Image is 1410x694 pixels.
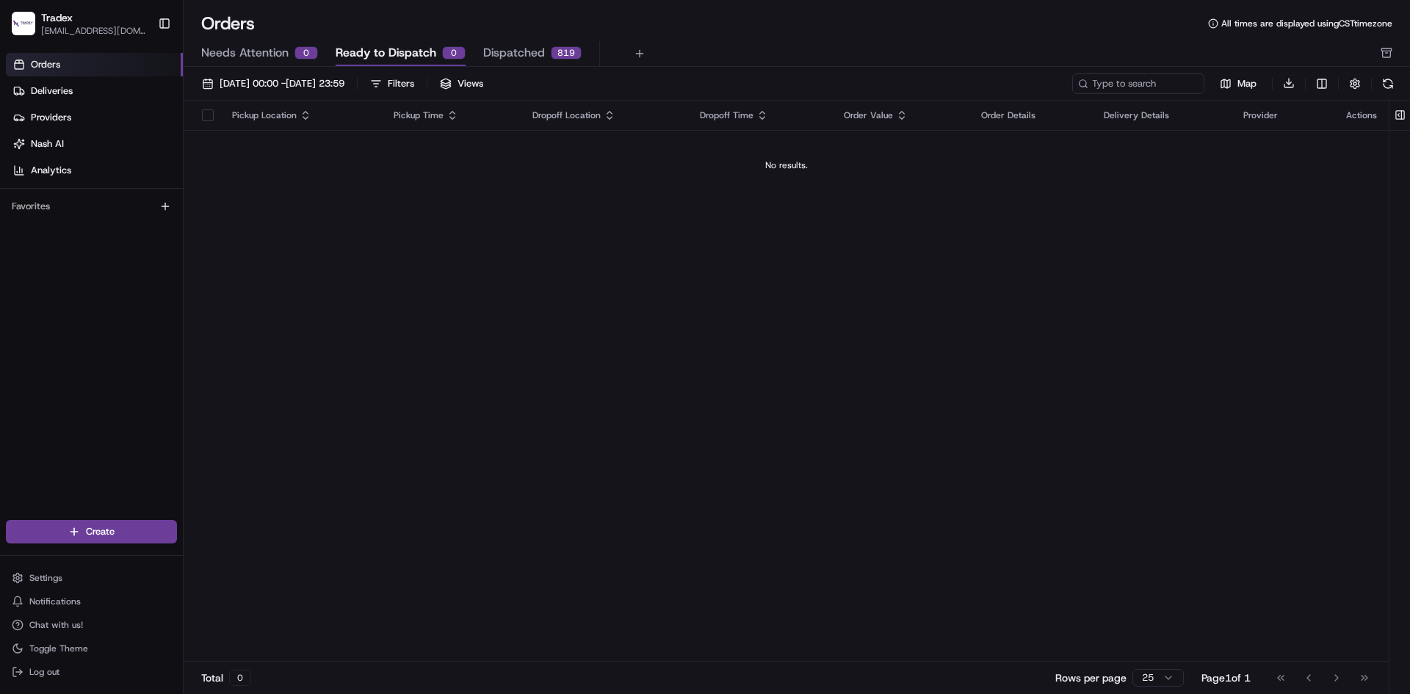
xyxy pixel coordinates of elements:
div: 819 [551,46,582,59]
button: Map [1210,75,1266,93]
span: Orders [31,58,60,71]
div: No results. [189,159,1383,171]
button: Settings [6,568,177,588]
span: Map [1237,77,1257,90]
div: Order Details [981,109,1080,121]
div: Dropoff Location [532,109,676,121]
div: Delivery Details [1104,109,1220,121]
div: Page 1 of 1 [1201,670,1251,685]
h1: Orders [201,12,255,35]
a: Analytics [6,159,183,182]
a: Deliveries [6,79,183,103]
button: [DATE] 00:00 -[DATE] 23:59 [195,73,351,94]
span: Dispatched [483,44,545,62]
div: 0 [229,670,251,686]
span: Providers [31,111,71,124]
button: Refresh [1378,73,1398,94]
span: Notifications [29,596,81,607]
div: Filters [388,77,414,90]
div: Actions [1346,109,1377,121]
gu-sc: [DATE] 00:00 - :59 [220,77,344,90]
div: Pickup Location [232,109,370,121]
p: Rows per page [1055,670,1127,685]
span: Log out [29,666,59,678]
button: [EMAIL_ADDRESS][DOMAIN_NAME] [41,25,146,37]
div: Order Value [844,109,958,121]
div: Provider [1243,109,1323,121]
div: Pickup Time [394,109,509,121]
span: Chat with us! [29,619,83,631]
a: Orders [6,53,183,76]
span: Ready to Dispatch [336,44,436,62]
div: 0 [294,46,318,59]
a: Nash AI [6,132,183,156]
div: Dropoff Time [700,109,820,121]
span: All times are displayed using CST timezone [1221,18,1392,29]
button: Notifications [6,591,177,612]
div: Favorites [6,195,177,218]
span: Deliveries [31,84,73,98]
span: Analytics [31,164,71,177]
a: Providers [6,106,183,129]
gu-sc-dial: Click to Connect 3108202523 [286,77,330,90]
button: Log out [6,662,177,682]
img: Tradex [12,12,35,35]
button: Tradex [41,10,73,25]
button: Toggle Theme [6,638,177,659]
span: Toggle Theme [29,643,88,654]
button: Views [433,73,490,94]
button: Filters [364,73,421,94]
span: Create [86,525,115,538]
button: TradexTradex[EMAIL_ADDRESS][DOMAIN_NAME] [6,6,152,41]
span: Views [458,77,483,90]
div: 0 [442,46,466,59]
input: Type to search [1072,73,1204,94]
span: Nash AI [31,137,64,151]
span: Settings [29,572,62,584]
button: Create [6,520,177,543]
span: Needs Attention [201,44,289,62]
div: Total [201,670,251,686]
button: Chat with us! [6,615,177,635]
